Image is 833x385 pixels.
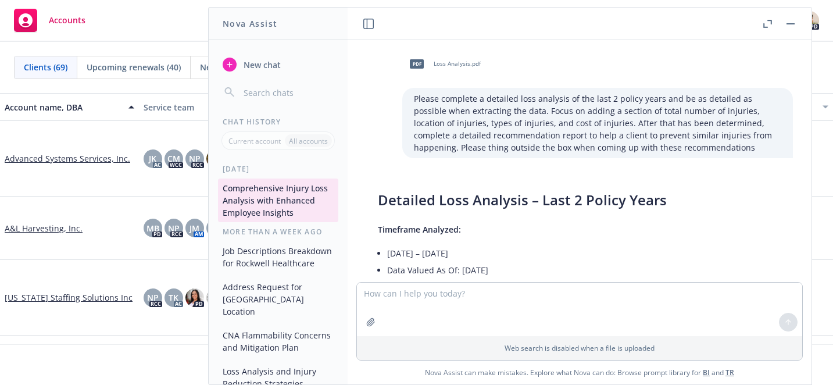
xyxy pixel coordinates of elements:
[190,222,199,234] span: JM
[703,368,710,377] a: BI
[410,59,424,68] span: pdf
[434,60,481,67] span: Loss Analysis.pdf
[218,277,338,321] button: Address Request for [GEOGRAPHIC_DATA] Location
[49,16,85,25] span: Accounts
[218,326,338,357] button: CNA Flammability Concerns and Mitigation Plan
[144,101,273,113] div: Service team
[218,241,338,273] button: Job Descriptions Breakdown for Rockwell Healthcare
[87,61,181,73] span: Upcoming renewals (40)
[200,61,275,73] span: New businesses (0)
[209,227,348,237] div: More than a week ago
[167,152,180,165] span: CM
[5,152,130,165] a: Advanced Systems Services, Inc.
[189,152,201,165] span: NP
[5,291,133,304] a: [US_STATE] Staffing Solutions Inc
[146,222,159,234] span: MB
[139,93,278,121] button: Service team
[169,291,178,304] span: TK
[241,84,334,101] input: Search chats
[9,4,90,37] a: Accounts
[414,92,781,154] p: Please complete a detailed loss analysis of the last 2 policy years and be as detailed as possibl...
[185,288,204,307] img: photo
[218,179,338,222] button: Comprehensive Injury Loss Analysis with Enhanced Employee Insights
[378,224,461,235] span: Timeframe Analyzed:
[206,288,225,307] img: photo
[168,222,180,234] span: NP
[725,368,734,377] a: TR
[206,149,225,168] img: photo
[209,164,348,174] div: [DATE]
[228,136,281,146] p: Current account
[5,222,83,234] a: A&L Harvesting, Inc.
[149,152,156,165] span: JK
[402,49,483,79] div: pdfLoss Analysis.pdf
[147,291,159,304] span: NP
[241,59,281,71] span: New chat
[364,343,795,353] p: Web search is disabled when a file is uploaded
[5,101,121,113] div: Account name, DBA
[24,61,67,73] span: Clients (69)
[289,136,328,146] p: All accounts
[223,17,277,30] h1: Nova Assist
[209,117,348,127] div: Chat History
[352,361,807,384] span: Nova Assist can make mistakes. Explore what Nova can do: Browse prompt library for and
[218,54,338,75] button: New chat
